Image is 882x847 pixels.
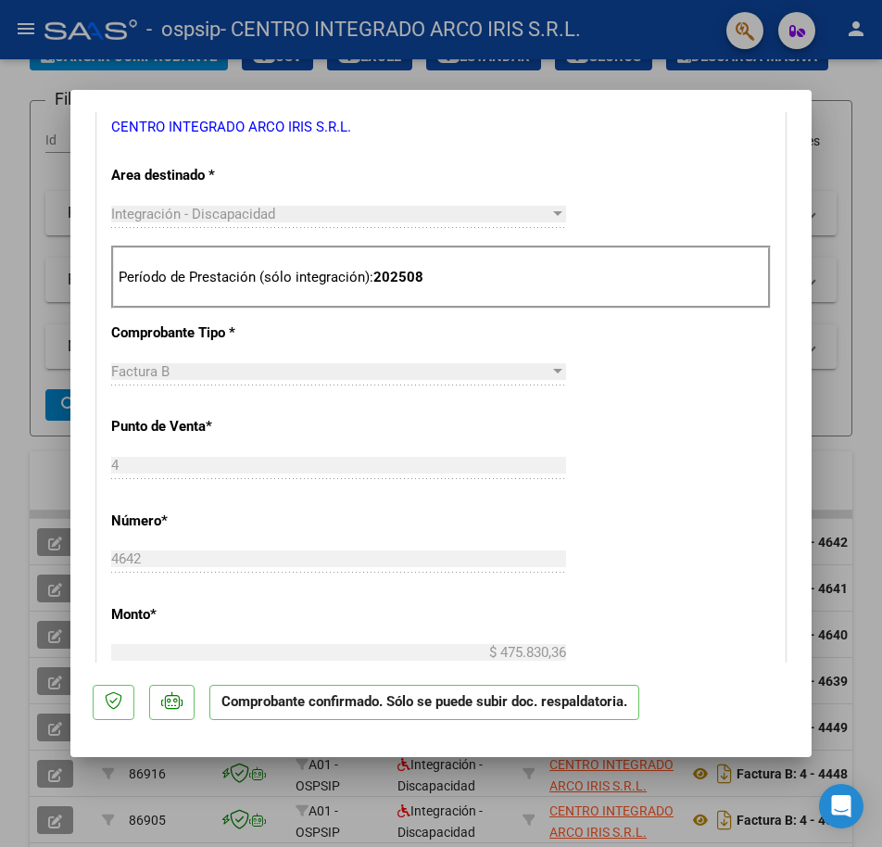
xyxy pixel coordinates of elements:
span: Factura B [111,363,170,380]
p: Area destinado * [111,165,309,186]
p: Período de Prestación (sólo integración): [119,267,763,288]
p: CENTRO INTEGRADO ARCO IRIS S.R.L. [111,117,771,138]
p: Comprobante Tipo * [111,322,309,344]
span: Integración - Discapacidad [111,206,275,222]
p: Comprobante confirmado. Sólo se puede subir doc. respaldatoria. [209,685,639,721]
p: Número [111,511,309,532]
strong: 202508 [373,269,423,285]
p: Punto de Venta [111,416,309,437]
div: Open Intercom Messenger [819,784,863,828]
p: Monto [111,604,309,626]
